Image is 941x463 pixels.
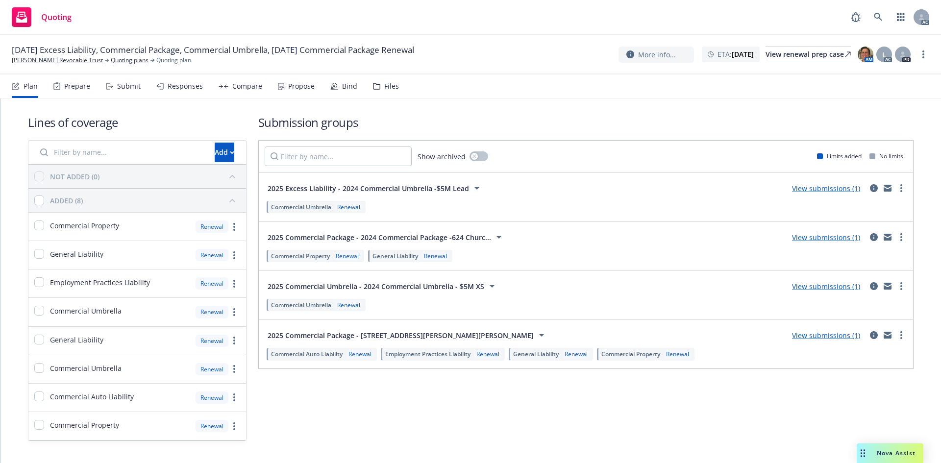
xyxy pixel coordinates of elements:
[766,47,851,62] a: View renewal prep case
[228,335,240,346] a: more
[117,82,141,90] div: Submit
[601,350,660,358] span: Commercial Property
[335,301,362,309] div: Renewal
[877,449,916,457] span: Nova Assist
[384,82,399,90] div: Files
[718,49,754,59] span: ETA :
[342,82,357,90] div: Bind
[50,220,119,231] span: Commercial Property
[268,281,484,292] span: 2025 Commercial Umbrella - 2024 Commercial Umbrella - $5M XS
[846,7,866,27] a: Report a Bug
[334,252,361,260] div: Renewal
[41,13,72,21] span: Quoting
[868,182,880,194] a: circleInformation
[228,391,240,403] a: more
[857,443,923,463] button: Nova Assist
[268,232,491,243] span: 2025 Commercial Package - 2024 Commercial Package -624 Churc...
[265,146,412,166] input: Filter by name...
[288,82,315,90] div: Propose
[156,56,191,65] span: Quoting plan
[265,325,550,345] button: 2025 Commercial Package - [STREET_ADDRESS][PERSON_NAME][PERSON_NAME]
[8,3,75,31] a: Quoting
[265,178,486,198] button: 2025 Excess Liability - 2024 Commercial Umbrella -$5M Lead
[265,276,501,296] button: 2025 Commercial Umbrella - 2024 Commercial Umbrella - $5M XS
[868,7,888,27] a: Search
[385,350,470,358] span: Employment Practices Liability
[196,420,228,432] div: Renewal
[792,233,860,242] a: View submissions (1)
[196,277,228,290] div: Renewal
[882,329,893,341] a: mail
[228,249,240,261] a: more
[868,231,880,243] a: circleInformation
[268,330,534,341] span: 2025 Commercial Package - [STREET_ADDRESS][PERSON_NAME][PERSON_NAME]
[196,249,228,261] div: Renewal
[50,249,103,259] span: General Liability
[619,47,694,63] button: More info...
[228,221,240,233] a: more
[50,169,240,184] button: NOT ADDED (0)
[271,350,343,358] span: Commercial Auto Liability
[869,152,903,160] div: No limits
[422,252,449,260] div: Renewal
[228,278,240,290] a: more
[882,49,886,60] span: L
[891,7,911,27] a: Switch app
[638,49,676,60] span: More info...
[895,182,907,194] a: more
[418,151,466,162] span: Show archived
[28,114,247,130] h1: Lines of coverage
[513,350,559,358] span: General Liability
[232,82,262,90] div: Compare
[50,420,119,430] span: Commercial Property
[895,280,907,292] a: more
[474,350,501,358] div: Renewal
[817,152,862,160] div: Limits added
[265,227,508,247] button: 2025 Commercial Package - 2024 Commercial Package -624 Churc...
[271,203,331,211] span: Commercial Umbrella
[196,391,228,404] div: Renewal
[168,82,203,90] div: Responses
[228,363,240,375] a: more
[34,143,209,162] input: Filter by name...
[64,82,90,90] div: Prepare
[50,306,122,316] span: Commercial Umbrella
[196,335,228,347] div: Renewal
[50,193,240,208] button: ADDED (8)
[50,195,83,206] div: ADDED (8)
[732,49,754,59] strong: [DATE]
[882,182,893,194] a: mail
[196,220,228,233] div: Renewal
[563,350,590,358] div: Renewal
[50,335,103,345] span: General Liability
[228,306,240,318] a: more
[792,282,860,291] a: View submissions (1)
[868,280,880,292] a: circleInformation
[271,252,330,260] span: Commercial Property
[895,329,907,341] a: more
[857,443,869,463] div: Drag to move
[50,277,150,288] span: Employment Practices Liability
[335,203,362,211] div: Renewal
[917,49,929,60] a: more
[215,143,234,162] button: Add
[347,350,373,358] div: Renewal
[24,82,38,90] div: Plan
[372,252,418,260] span: General Liability
[882,280,893,292] a: mail
[882,231,893,243] a: mail
[271,301,331,309] span: Commercial Umbrella
[12,56,103,65] a: [PERSON_NAME] Revocable Trust
[50,363,122,373] span: Commercial Umbrella
[12,44,414,56] span: [DATE] Excess Liability, Commercial Package, Commercial Umbrella, [DATE] Commercial Package Renewal
[228,420,240,432] a: more
[268,183,469,194] span: 2025 Excess Liability - 2024 Commercial Umbrella -$5M Lead
[111,56,149,65] a: Quoting plans
[196,363,228,375] div: Renewal
[664,350,691,358] div: Renewal
[50,171,99,182] div: NOT ADDED (0)
[258,114,914,130] h1: Submission groups
[50,391,134,402] span: Commercial Auto Liability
